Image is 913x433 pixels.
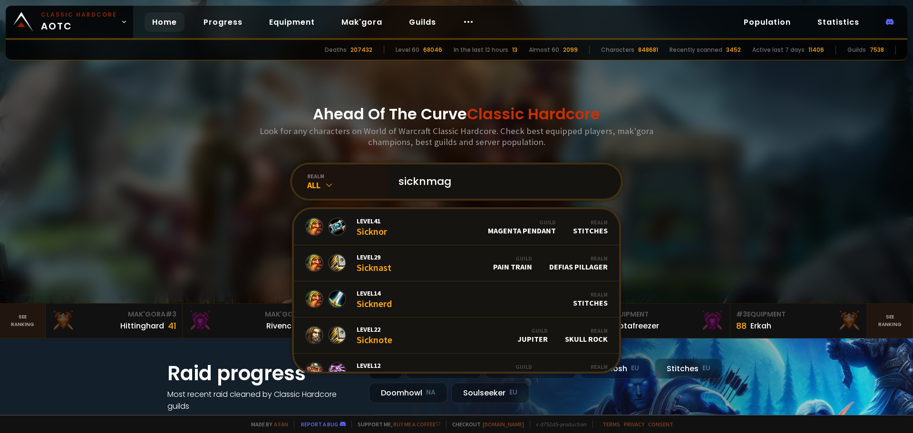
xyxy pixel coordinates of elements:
h1: Raid progress [167,358,358,388]
a: Equipment [262,12,322,32]
a: Privacy [624,421,644,428]
span: Level 22 [357,325,392,334]
a: Statistics [810,12,867,32]
div: Defias Pillager [549,255,608,271]
div: Soulseeker [451,383,529,403]
a: Mak'Gora#2Rivench100 [183,304,320,338]
small: EU [702,364,710,373]
a: #3Equipment88Erkah [730,304,867,338]
div: Stitches [573,219,608,235]
span: Level 29 [357,253,391,261]
div: All [307,180,387,191]
div: Skull Rock [565,327,608,344]
a: Level41SicknorGuildMagenta PendantRealmStitches [294,209,619,245]
div: 68046 [423,46,442,54]
div: Equipment [736,309,861,319]
a: Report a bug [301,421,338,428]
span: AOTC [41,10,117,33]
a: Level22SicknoteGuildJupiterRealmSkull Rock [294,318,619,354]
a: Consent [648,421,673,428]
div: 13 [512,46,517,54]
span: Level 14 [357,289,392,298]
small: NA [426,388,436,397]
a: Mak'gora [334,12,390,32]
div: Active last 7 days [752,46,805,54]
div: Pain Train [493,255,532,271]
a: Classic HardcoreAOTC [6,6,133,38]
div: Stitches [573,291,608,308]
div: 41 [168,319,176,332]
a: Progress [196,12,250,32]
a: Level14SicknerdRealmStitches [294,281,619,318]
div: Guild [496,363,532,370]
div: Sicknote [357,325,392,346]
small: Classic Hardcore [41,10,117,19]
div: 2099 [563,46,578,54]
div: Hittinghard [120,320,164,332]
div: Stitches [655,358,722,379]
div: Rivench [266,320,296,332]
div: Doomhowl [369,383,447,403]
div: 11406 [808,46,824,54]
input: Search a character... [393,164,610,199]
div: 207432 [350,46,372,54]
a: [DOMAIN_NAME] [483,421,524,428]
small: EU [509,388,517,397]
div: Realm [565,327,608,334]
div: Jupiter [517,327,548,344]
h3: Look for any characters on World of Warcraft Classic Hardcore. Check best equipped players, mak'g... [256,125,657,147]
div: Mak'Gora [188,309,313,319]
div: 848681 [638,46,658,54]
div: Defias Pillager [549,363,608,380]
a: Level12SicknutsGuildThug LifeRealmDefias Pillager [294,354,619,390]
a: Mak'Gora#3Hittinghard41 [46,304,183,338]
div: Deaths [325,46,347,54]
div: Erkah [750,320,771,332]
h1: Ahead Of The Curve [313,103,600,125]
span: Checkout [446,421,524,428]
div: Guild [517,327,548,334]
h4: Most recent raid cleaned by Classic Hardcore guilds [167,388,358,412]
div: 7538 [870,46,884,54]
span: # 3 [165,309,176,319]
a: a fan [274,421,288,428]
span: Support me, [351,421,440,428]
span: Level 12 [357,361,392,370]
div: Equipment [599,309,724,319]
div: Characters [601,46,634,54]
div: Nek'Rosh [580,358,651,379]
small: EU [631,364,639,373]
div: Guild [493,255,532,262]
a: See all progress [167,413,229,423]
div: Magenta Pendant [488,219,556,235]
a: Home [145,12,185,32]
div: Level 60 [396,46,419,54]
a: Guilds [401,12,444,32]
a: Population [736,12,798,32]
a: #2Equipment88Notafreezer [593,304,730,338]
span: Classic Hardcore [467,103,600,125]
div: Sicknuts [357,361,392,382]
div: Realm [573,219,608,226]
div: 3452 [726,46,741,54]
div: Guilds [847,46,866,54]
div: Sicknast [357,253,391,273]
div: Mak'Gora [51,309,176,319]
span: # 3 [736,309,747,319]
span: Made by [245,421,288,428]
span: Level 41 [357,217,387,225]
div: Realm [573,291,608,298]
div: Notafreezer [613,320,659,332]
div: 88 [736,319,747,332]
div: Recently scanned [670,46,722,54]
a: Buy me a coffee [393,421,440,428]
div: In the last 12 hours [454,46,508,54]
div: Sicknerd [357,289,392,309]
a: Seeranking [867,304,913,338]
div: Thug Life [496,363,532,380]
div: realm [307,173,387,180]
a: Terms [602,421,620,428]
div: Realm [549,255,608,262]
div: Realm [549,363,608,370]
a: Level29SicknastGuildPain TrainRealmDefias Pillager [294,245,619,281]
